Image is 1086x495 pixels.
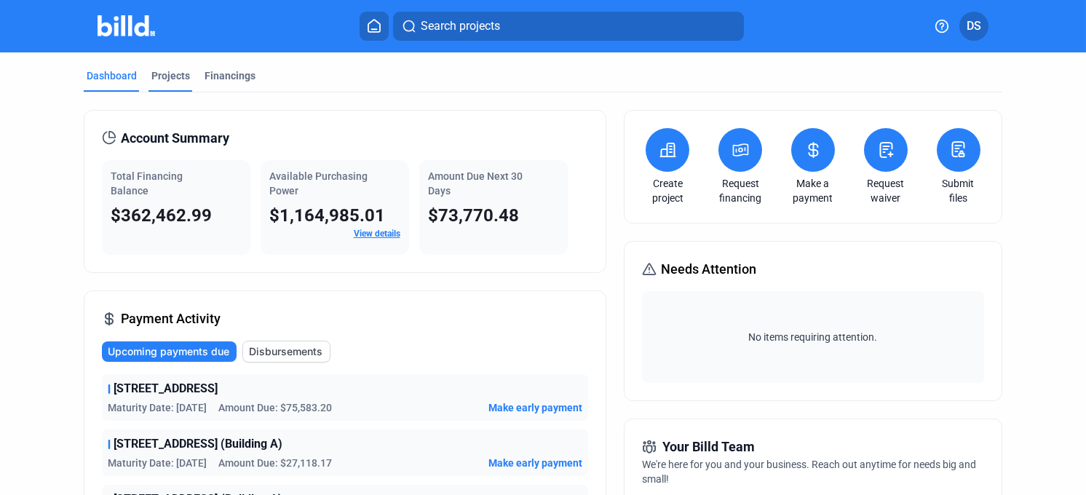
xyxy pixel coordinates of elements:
span: $1,164,985.01 [269,205,385,226]
span: Maturity Date: [DATE] [108,456,207,470]
span: Disbursements [249,344,322,359]
div: Projects [151,68,190,83]
a: Make a payment [788,176,839,205]
a: Request waiver [860,176,911,205]
span: Amount Due: $75,583.20 [218,400,332,415]
span: Your Billd Team [662,437,755,457]
div: Financings [205,68,255,83]
a: Submit files [933,176,984,205]
span: [STREET_ADDRESS] (Building A) [114,435,282,453]
button: Make early payment [488,456,582,470]
span: Upcoming payments due [108,344,229,359]
span: No items requiring attention. [648,330,978,344]
span: Payment Activity [121,309,221,329]
a: Create project [642,176,693,205]
span: Maturity Date: [DATE] [108,400,207,415]
button: Search projects [393,12,744,41]
span: Amount Due: $27,118.17 [218,456,332,470]
button: Disbursements [242,341,330,363]
a: Request financing [715,176,766,205]
span: Amount Due Next 30 Days [428,170,523,197]
span: Needs Attention [661,259,756,280]
span: Available Purchasing Power [269,170,368,197]
button: Upcoming payments due [102,341,237,362]
button: DS [959,12,988,41]
span: $362,462.99 [111,205,212,226]
button: Make early payment [488,400,582,415]
span: $73,770.48 [428,205,519,226]
span: Search projects [421,17,500,35]
img: Billd Company Logo [98,15,155,36]
span: We're here for you and your business. Reach out anytime for needs big and small! [642,459,976,485]
a: View details [354,229,400,239]
div: Dashboard [87,68,137,83]
span: Total Financing Balance [111,170,183,197]
span: Account Summary [121,128,229,148]
span: DS [967,17,981,35]
span: [STREET_ADDRESS] [114,380,218,397]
